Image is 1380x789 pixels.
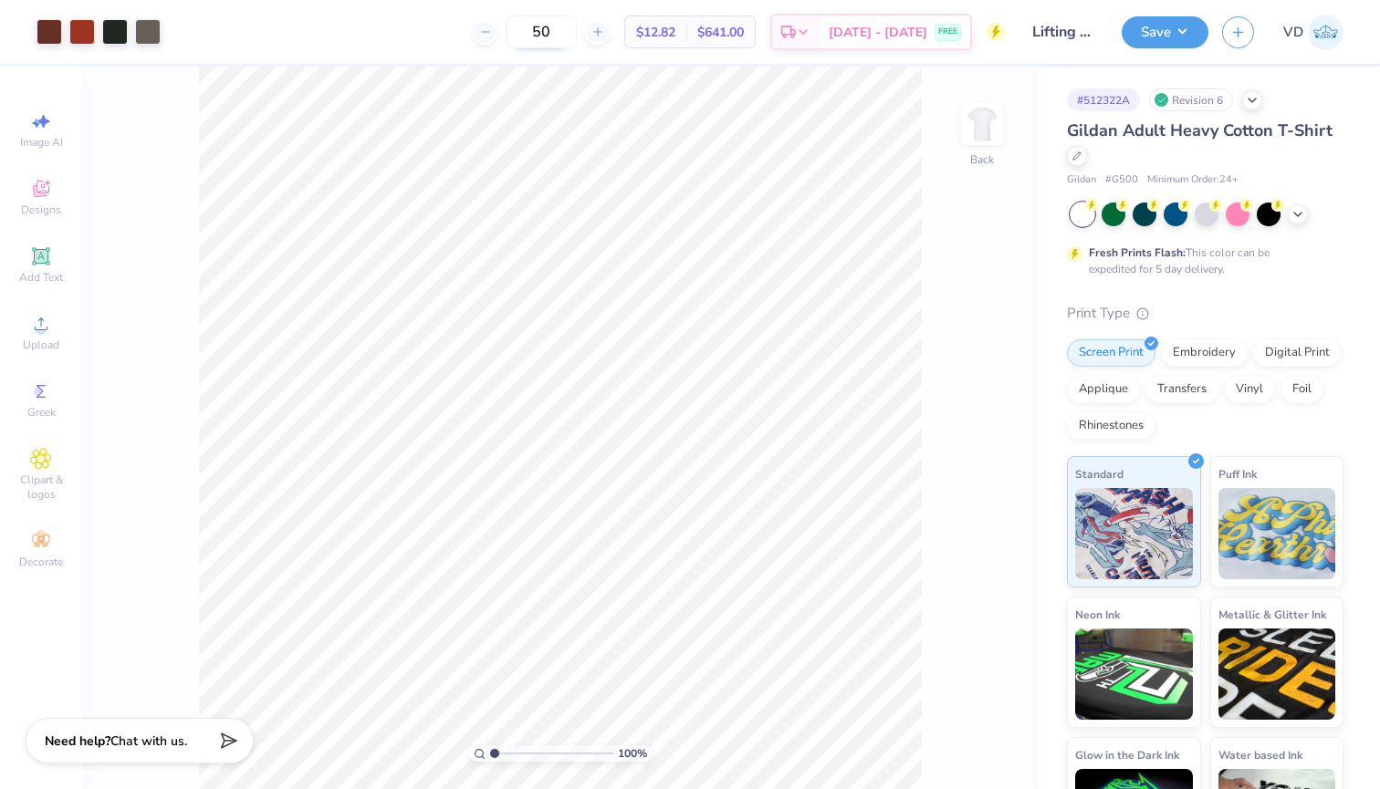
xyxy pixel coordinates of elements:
div: Foil [1281,376,1323,403]
span: Image AI [20,135,63,150]
span: Neon Ink [1075,605,1120,624]
span: Clipart & logos [9,472,73,502]
span: Gildan Adult Heavy Cotton T-Shirt [1067,119,1333,141]
div: Revision 6 [1149,88,1233,111]
span: Metallic & Glitter Ink [1218,605,1326,624]
span: $12.82 [636,23,675,42]
span: Puff Ink [1218,464,1257,483]
div: Vinyl [1224,376,1275,403]
img: Vincent Dileone [1308,15,1343,50]
strong: Need help? [45,732,110,750]
span: Gildan [1067,172,1096,188]
img: Puff Ink [1218,488,1336,579]
div: This color can be expedited for 5 day delivery. [1089,244,1313,277]
div: Applique [1067,376,1140,403]
span: Upload [23,337,59,352]
img: Back [964,106,1000,142]
div: # 512322A [1067,88,1140,111]
span: Chat with us. [110,732,187,750]
div: Back [970,151,994,168]
button: Save [1122,16,1208,48]
span: Water based Ink [1218,745,1302,764]
strong: Fresh Prints Flash: [1089,245,1186,260]
span: $641.00 [697,23,744,42]
input: – – [506,16,577,48]
span: # G500 [1105,172,1138,188]
div: Digital Print [1253,339,1342,367]
span: Greek [27,405,56,420]
span: Designs [21,202,61,217]
input: Untitled Design [1019,14,1108,50]
div: Embroidery [1161,339,1248,367]
img: Standard [1075,488,1193,579]
span: Glow in the Dark Ink [1075,745,1179,764]
span: Standard [1075,464,1124,483]
span: FREE [938,26,957,38]
span: VD [1283,22,1303,43]
img: Neon Ink [1075,628,1193,720]
span: 100 % [618,745,647,762]
span: Minimum Order: 24 + [1147,172,1239,188]
div: Print Type [1067,303,1343,324]
span: Decorate [19,555,63,569]
div: Screen Print [1067,339,1155,367]
a: VD [1283,15,1343,50]
span: Add Text [19,270,63,285]
div: Transfers [1145,376,1218,403]
span: [DATE] - [DATE] [829,23,927,42]
div: Rhinestones [1067,412,1155,440]
img: Metallic & Glitter Ink [1218,628,1336,720]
